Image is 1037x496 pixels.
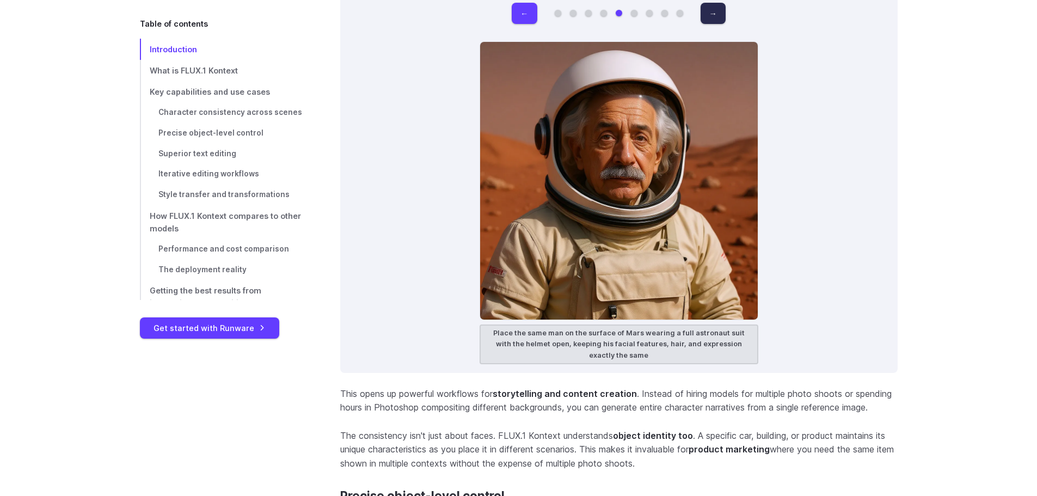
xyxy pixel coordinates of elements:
span: Performance and cost comparison [158,244,289,253]
span: How FLUX.1 Kontext compares to other models [150,211,301,233]
div: Domain: [URL] [28,28,77,37]
span: Style transfer and transformations [158,190,290,199]
a: Key capabilities and use cases [140,81,305,102]
a: Character consistency across scenes [140,102,305,123]
button: Go to 9 of 9 [677,10,683,16]
button: Go to 2 of 9 [570,10,576,16]
span: Key capabilities and use cases [150,87,270,96]
figcaption: Place the same man on the surface of Mars wearing a full astronaut suit with the helmet open, kee... [480,324,758,364]
img: logo_orange.svg [17,17,26,26]
button: Go to 8 of 9 [661,10,668,16]
span: What is FLUX.1 Kontext [150,66,238,75]
span: Iterative editing workflows [158,169,259,178]
button: → [701,3,726,24]
span: Table of contents [140,17,208,30]
span: Getting the best results from instruction-based editing [150,286,261,308]
p: The consistency isn't just about faces. FLUX.1 Kontext understands . A specific car, building, or... [340,429,898,471]
div: Keywords by Traffic [120,64,183,71]
span: The deployment reality [158,265,247,274]
img: tab_keywords_by_traffic_grey.svg [108,63,117,72]
a: Introduction [140,39,305,60]
button: Go to 3 of 9 [585,10,592,16]
strong: product marketing [689,444,770,455]
a: Performance and cost comparison [140,239,305,260]
span: Character consistency across scenes [158,108,302,117]
button: ← [512,3,537,24]
a: Precise object-level control [140,123,305,144]
strong: storytelling and content creation [493,388,637,399]
img: tab_domain_overview_orange.svg [29,63,38,72]
strong: object identity too [613,430,693,441]
a: The deployment reality [140,260,305,280]
a: Iterative editing workflows [140,164,305,185]
span: Superior text editing [158,149,236,158]
div: Domain Overview [41,64,97,71]
p: This opens up powerful workflows for . Instead of hiring models for multiple photo shoots or spen... [340,387,898,415]
a: How FLUX.1 Kontext compares to other models [140,205,305,239]
a: Get started with Runware [140,317,279,339]
a: Getting the best results from instruction-based editing [140,280,305,314]
button: Go to 1 of 9 [555,10,561,16]
a: Style transfer and transformations [140,185,305,205]
button: Go to 7 of 9 [646,10,653,16]
span: Introduction [150,45,197,54]
div: v 4.0.25 [30,17,53,26]
a: What is FLUX.1 Kontext [140,60,305,81]
button: Go to 4 of 9 [600,10,607,16]
span: Precise object-level control [158,128,263,137]
button: Go to 5 of 9 [616,10,622,16]
img: website_grey.svg [17,28,26,37]
a: Superior text editing [140,144,305,164]
button: Go to 6 of 9 [631,10,637,16]
img: Mature man in a space suit and helmet posing on the surface of Mars with red rocky terrain behind... [480,41,758,320]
